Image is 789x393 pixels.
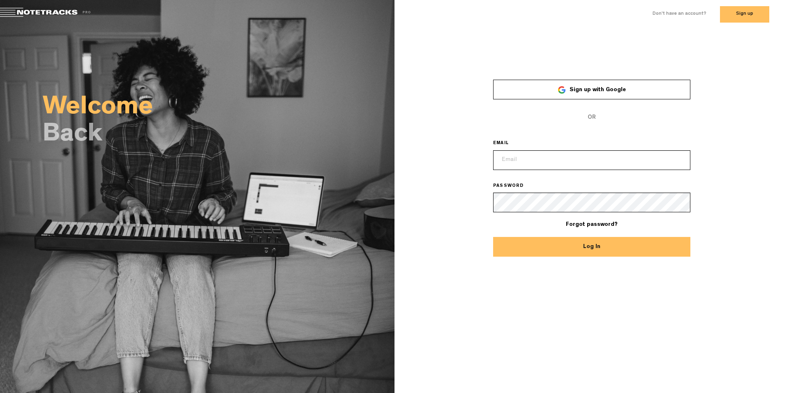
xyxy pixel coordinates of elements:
label: PASSWORD [493,183,535,190]
button: Log In [493,237,690,257]
label: EMAIL [493,140,520,147]
a: Forgot password? [566,222,618,228]
span: Sign up with Google [570,87,626,93]
label: Don't have an account? [653,11,706,18]
button: Sign up [720,6,769,23]
h2: Back [43,124,394,147]
h2: Welcome [43,97,394,120]
input: Email [493,150,690,170]
span: OR [493,108,690,127]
